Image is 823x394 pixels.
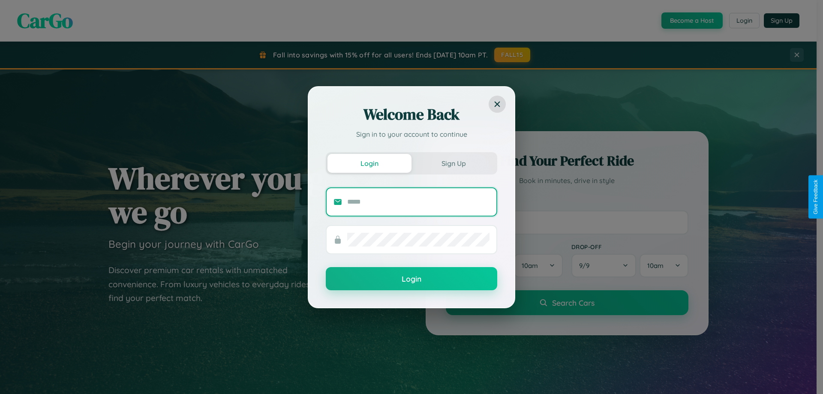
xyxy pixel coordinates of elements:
[411,154,496,173] button: Sign Up
[326,104,497,125] h2: Welcome Back
[813,180,819,214] div: Give Feedback
[327,154,411,173] button: Login
[326,267,497,290] button: Login
[326,129,497,139] p: Sign in to your account to continue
